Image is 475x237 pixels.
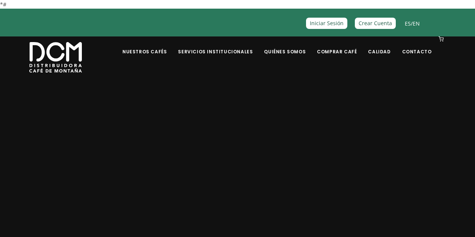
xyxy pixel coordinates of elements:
a: Nuestros Cafés [118,37,171,55]
a: Servicios Institucionales [173,37,257,55]
a: Calidad [363,37,395,55]
a: Crear Cuenta [355,18,396,29]
span: / [405,19,420,28]
a: ES [405,20,411,27]
a: Quiénes Somos [259,37,310,55]
a: EN [413,20,420,27]
a: Comprar Café [312,37,361,55]
a: Iniciar Sesión [306,18,347,29]
a: Contacto [398,37,436,55]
